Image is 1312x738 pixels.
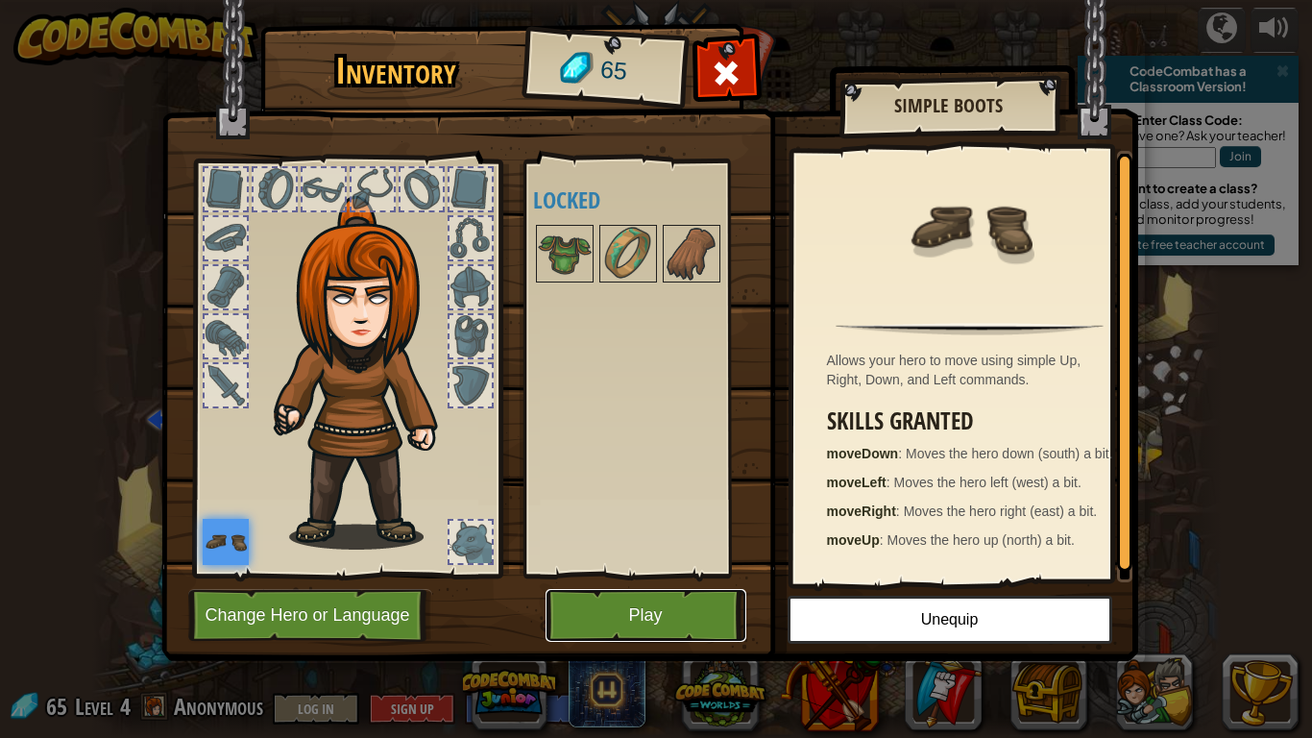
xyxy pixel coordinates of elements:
button: Play [546,589,746,642]
button: Change Hero or Language [188,589,432,642]
strong: moveDown [827,446,899,461]
span: : [898,446,906,461]
img: hair_f2.png [265,196,472,550]
span: 65 [598,53,628,89]
span: Moves the hero up (north) a bit. [887,532,1075,548]
div: Allows your hero to move using simple Up, Right, Down, and Left commands. [827,351,1123,389]
img: portrait.png [665,227,718,281]
h3: Skills Granted [827,408,1123,434]
span: : [880,532,887,548]
h4: Locked [533,187,774,212]
img: portrait.png [203,519,249,565]
strong: moveLeft [827,475,887,490]
img: portrait.png [908,165,1033,290]
h2: Simple Boots [859,95,1039,116]
button: Unequip [788,596,1112,644]
span: : [896,504,904,519]
h1: Inventory [274,51,519,91]
img: hr.png [836,323,1103,335]
strong: moveRight [827,504,896,519]
img: portrait.png [538,227,592,281]
span: Moves the hero down (south) a bit. [906,446,1113,461]
span: Moves the hero left (west) a bit. [894,475,1081,490]
span: : [887,475,894,490]
strong: moveUp [827,532,880,548]
span: Moves the hero right (east) a bit. [904,504,1098,519]
img: portrait.png [601,227,655,281]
